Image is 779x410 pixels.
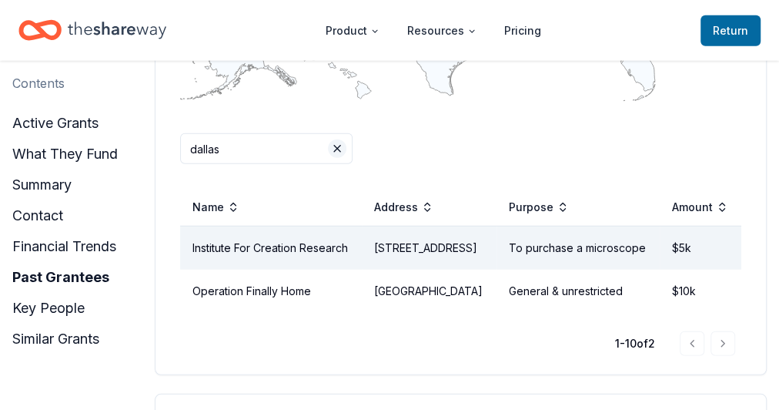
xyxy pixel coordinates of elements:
[615,334,655,353] div: 1 - 10 of 2
[12,142,118,166] button: what they fund
[660,270,741,313] td: $10k
[180,133,353,164] input: Search
[672,198,728,217] button: Amount
[12,74,65,92] div: Contents
[12,173,72,197] button: summary
[313,12,553,49] nav: Main
[18,12,166,49] a: Home
[496,270,660,313] td: General & unrestricted
[180,270,362,313] td: Operation Finally Home
[660,226,741,270] td: $5k
[12,327,99,351] button: similar grants
[12,265,109,290] button: past grantees
[509,198,569,217] button: Purpose
[362,270,496,313] td: [GEOGRAPHIC_DATA]
[492,15,553,46] a: Pricing
[496,226,660,270] td: To purchase a microscope
[192,198,239,217] button: Name
[12,296,85,321] button: key people
[313,15,392,46] button: Product
[12,234,116,259] button: financial trends
[180,226,362,270] td: Institute For Creation Research
[713,22,748,40] span: Return
[374,198,433,217] button: Address
[700,15,761,46] a: Return
[362,226,496,270] td: [STREET_ADDRESS]
[12,203,63,228] button: contact
[395,15,489,46] button: Resources
[12,111,99,136] button: active grants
